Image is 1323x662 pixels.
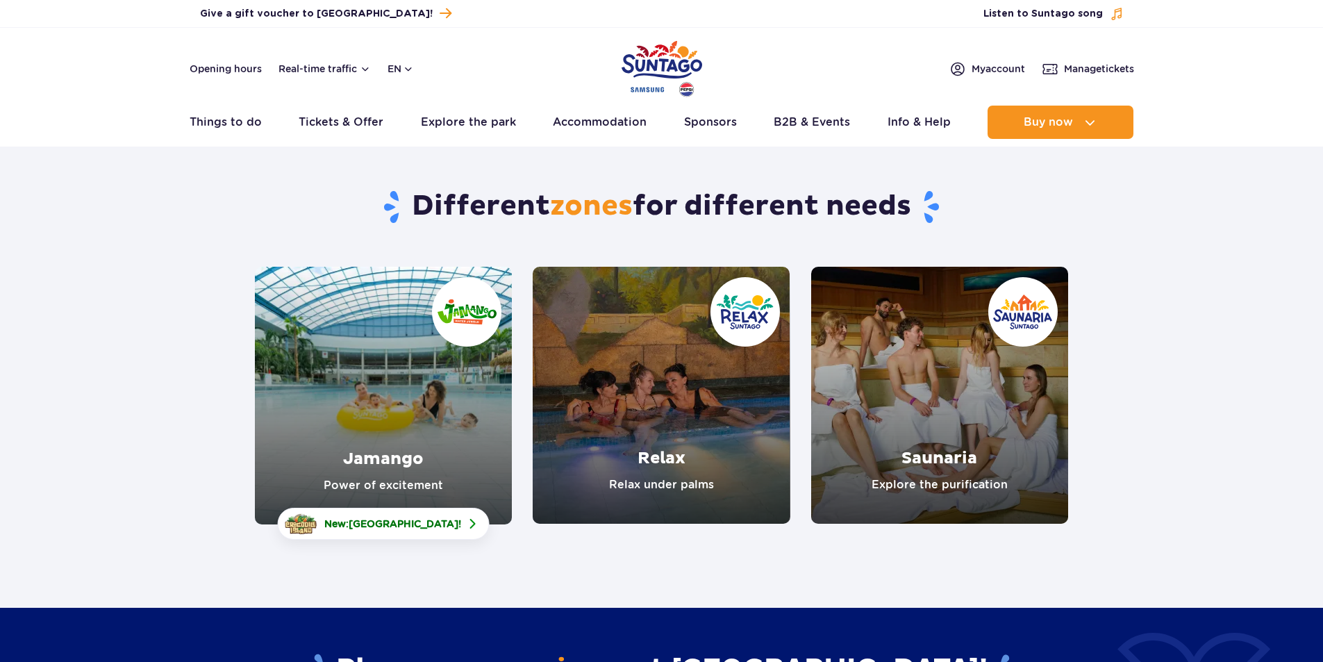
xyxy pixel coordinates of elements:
span: Give a gift voucher to [GEOGRAPHIC_DATA]! [200,7,433,21]
button: Buy now [988,106,1133,139]
a: Myaccount [949,60,1025,77]
span: Manage tickets [1064,62,1134,76]
h1: Different for different needs [255,189,1068,225]
button: en [388,62,414,76]
span: My account [972,62,1025,76]
a: Saunaria [811,267,1068,524]
a: Sponsors [684,106,737,139]
span: zones [550,189,633,224]
a: Tickets & Offer [299,106,383,139]
button: Listen to Suntago song [983,7,1124,21]
a: Relax [533,267,790,524]
a: Info & Help [888,106,951,139]
a: Accommodation [553,106,647,139]
span: New: ! [324,517,461,531]
a: B2B & Events [774,106,850,139]
a: Jamango [255,267,512,524]
a: Managetickets [1042,60,1134,77]
button: Real-time traffic [278,63,371,74]
a: Explore the park [421,106,516,139]
a: New:[GEOGRAPHIC_DATA]! [278,508,490,540]
a: Park of Poland [622,35,702,99]
span: Buy now [1024,116,1073,129]
span: [GEOGRAPHIC_DATA] [349,518,458,529]
a: Things to do [190,106,262,139]
span: Listen to Suntago song [983,7,1103,21]
a: Opening hours [190,62,262,76]
a: Give a gift voucher to [GEOGRAPHIC_DATA]! [200,4,451,23]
